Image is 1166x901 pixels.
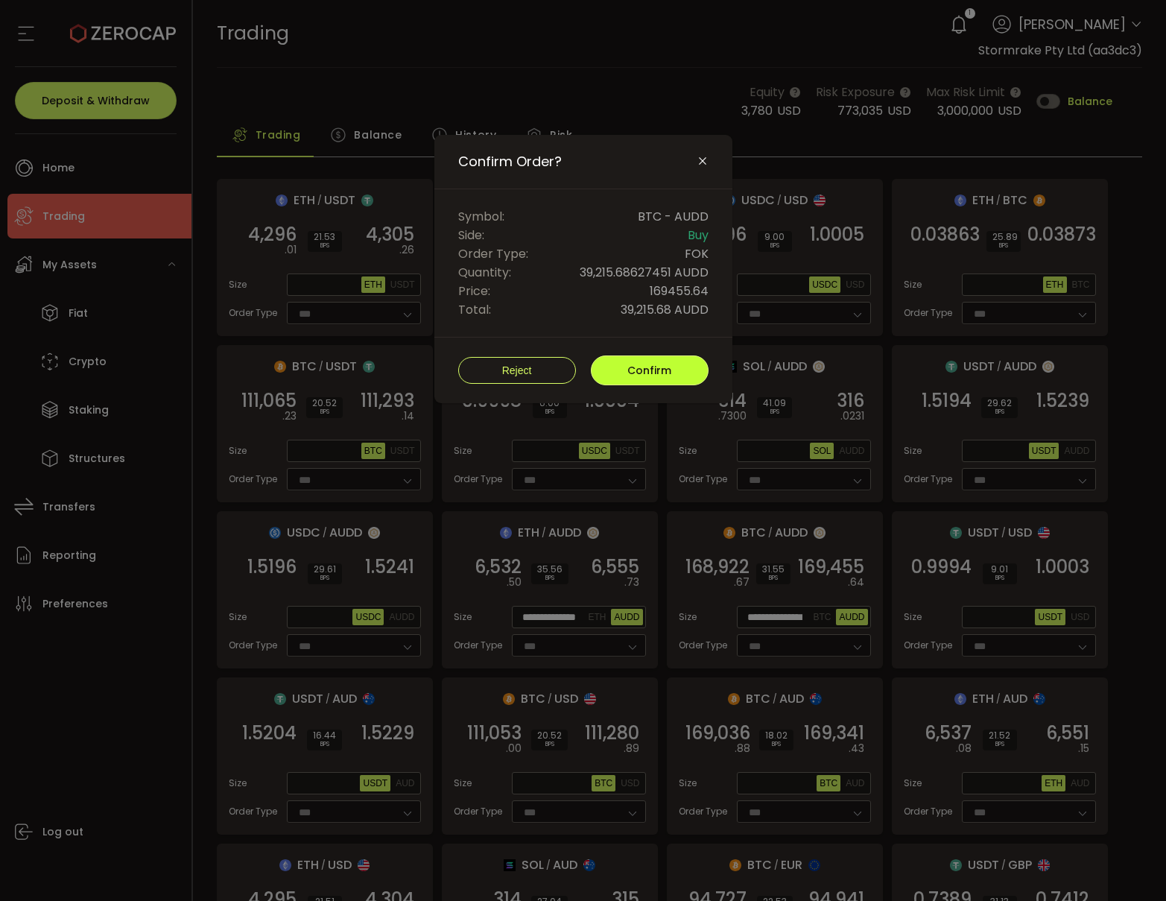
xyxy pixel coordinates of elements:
[502,364,532,376] span: Reject
[697,155,709,168] button: Close
[685,244,709,263] span: FOK
[458,357,576,384] button: Reject
[434,135,732,403] div: Confirm Order?
[638,207,709,226] span: BTC - AUDD
[458,207,504,226] span: Symbol:
[688,226,709,244] span: Buy
[458,282,490,300] span: Price:
[580,263,709,282] span: 39,215.68627451 AUDD
[989,740,1166,901] iframe: Chat Widget
[621,300,709,319] span: 39,215.68 AUDD
[458,300,491,319] span: Total:
[650,282,709,300] span: 169455.64
[458,153,562,171] span: Confirm Order?
[458,226,484,244] span: Side:
[458,244,528,263] span: Order Type:
[458,263,511,282] span: Quantity:
[591,355,709,385] button: Confirm
[627,363,671,378] span: Confirm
